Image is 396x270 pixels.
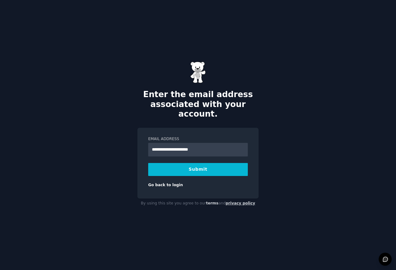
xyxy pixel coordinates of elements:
a: privacy policy [226,201,255,205]
img: Gummy Bear [190,62,206,83]
button: Submit [148,163,248,176]
a: terms [206,201,218,205]
div: By using this site you agree to our and [137,199,259,208]
a: Go back to login [148,183,183,187]
label: Email Address [148,136,248,142]
h2: Enter the email address associated with your account. [137,90,259,119]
